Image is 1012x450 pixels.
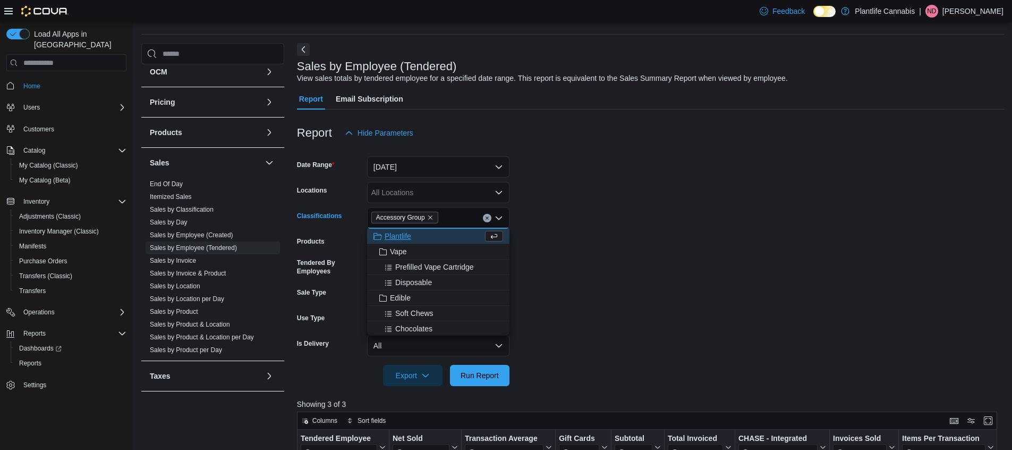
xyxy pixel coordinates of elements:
[19,257,67,265] span: Purchase Orders
[263,65,276,78] button: OCM
[813,17,814,18] span: Dark Mode
[150,193,192,201] span: Itemized Sales
[150,269,226,278] span: Sales by Invoice & Product
[395,308,433,319] span: Soft Chews
[150,321,230,328] a: Sales by Product & Location
[948,414,960,427] button: Keyboard shortcuts
[2,121,131,137] button: Customers
[2,305,131,320] button: Operations
[150,371,171,381] h3: Taxes
[19,79,126,92] span: Home
[11,158,131,173] button: My Catalog (Classic)
[150,127,182,138] h3: Products
[19,378,126,391] span: Settings
[150,180,183,188] a: End Of Day
[11,224,131,239] button: Inventory Manager (Classic)
[150,256,196,265] span: Sales by Invoice
[927,5,936,18] span: ND
[559,434,599,444] div: Gift Cards
[855,5,915,18] p: Plantlife Cannabis
[15,357,46,370] a: Reports
[150,295,224,303] a: Sales by Location per Day
[297,237,325,246] label: Products
[19,122,126,136] span: Customers
[19,327,50,340] button: Reports
[150,127,261,138] button: Products
[495,214,503,222] button: Close list of options
[30,29,126,50] span: Load All Apps in [GEOGRAPHIC_DATA]
[299,88,323,110] span: Report
[336,88,403,110] span: Email Subscription
[15,342,66,355] a: Dashboards
[15,240,126,253] span: Manifests
[312,416,337,425] span: Columns
[902,434,985,444] div: Items Per Transaction
[15,285,50,297] a: Transfers
[150,282,200,290] a: Sales by Location
[150,346,222,354] a: Sales by Product per Day
[297,60,457,73] h3: Sales by Employee (Tendered)
[2,78,131,93] button: Home
[343,414,390,427] button: Sort fields
[15,270,126,282] span: Transfers (Classic)
[23,82,40,90] span: Home
[833,434,887,444] div: Invoices Sold
[11,341,131,356] a: Dashboards
[19,161,78,170] span: My Catalog (Classic)
[150,244,237,252] span: Sales by Employee (Tendered)
[461,370,499,381] span: Run Report
[371,212,438,223] span: Accessory Group
[150,97,261,107] button: Pricing
[150,219,188,226] a: Sales by Day
[150,295,224,303] span: Sales by Location per Day
[813,6,836,17] input: Dark Mode
[15,255,126,268] span: Purchase Orders
[15,210,85,223] a: Adjustments (Classic)
[385,231,411,241] span: Plantlife
[2,377,131,393] button: Settings
[772,6,805,16] span: Feedback
[19,195,54,208] button: Inventory
[150,157,261,168] button: Sales
[390,246,407,257] span: Vape
[483,214,491,222] button: Clear input
[389,365,436,386] span: Export
[19,306,126,319] span: Operations
[150,334,254,341] a: Sales by Product & Location per Day
[367,156,509,178] button: [DATE]
[19,101,126,114] span: Users
[297,414,342,427] button: Columns
[367,229,509,244] button: Plantlife
[19,123,58,136] a: Customers
[150,257,196,264] a: Sales by Invoice
[395,262,474,272] span: Prefilled Vape Cartridge
[19,306,59,319] button: Operations
[11,209,131,224] button: Adjustments (Classic)
[15,174,126,187] span: My Catalog (Beta)
[367,306,509,321] button: Soft Chews
[297,186,327,195] label: Locations
[358,416,386,425] span: Sort fields
[367,290,509,306] button: Edible
[263,126,276,139] button: Products
[297,161,335,169] label: Date Range
[19,327,126,340] span: Reports
[15,255,72,268] a: Purchase Orders
[150,66,167,77] h3: OCM
[395,323,432,334] span: Chocolates
[15,270,76,282] a: Transfers (Classic)
[919,5,921,18] p: |
[150,244,237,252] a: Sales by Employee (Tendered)
[19,144,49,157] button: Catalog
[11,284,131,298] button: Transfers
[150,307,198,316] span: Sales by Product
[15,159,126,172] span: My Catalog (Classic)
[2,100,131,115] button: Users
[263,96,276,109] button: Pricing
[15,159,82,172] a: My Catalog (Classic)
[19,287,46,295] span: Transfers
[376,212,425,223] span: Accessory Group
[150,205,214,214] span: Sales by Classification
